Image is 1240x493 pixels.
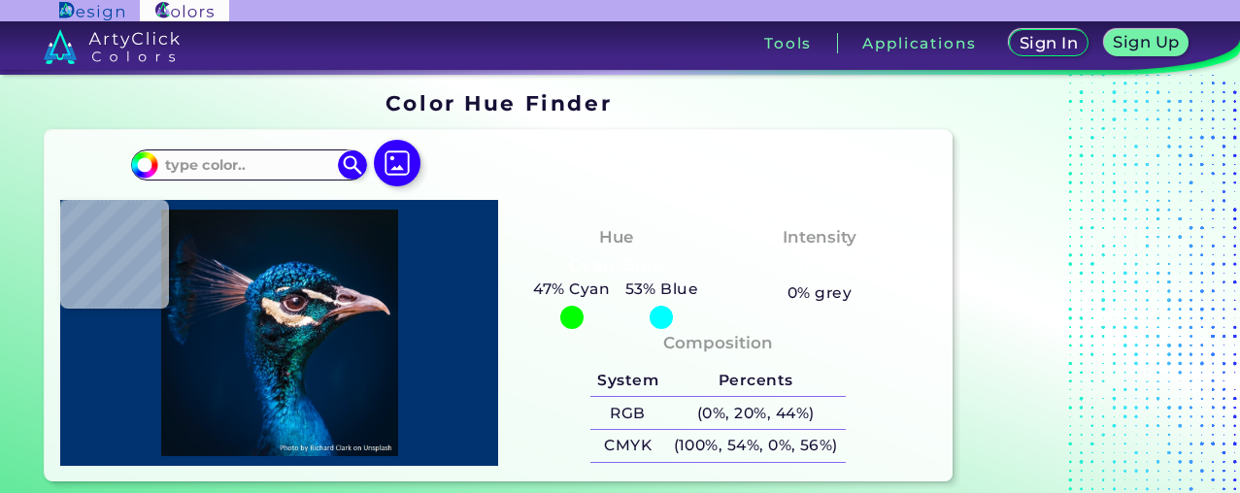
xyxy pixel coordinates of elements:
img: icon picture [374,140,420,186]
h5: CMYK [590,430,666,462]
h5: (0%, 20%, 44%) [666,397,846,429]
h5: Sign Up [1117,35,1177,49]
h5: (100%, 54%, 0%, 56%) [666,430,846,462]
h5: 0% grey [788,280,852,306]
a: Sign In [1013,31,1085,55]
h3: Tools [764,36,812,50]
h3: Vibrant [778,254,862,278]
h5: System [590,365,666,397]
h1: Color Hue Finder [385,88,612,117]
h4: Hue [599,223,633,251]
a: Sign Up [1108,31,1185,55]
img: logo_artyclick_colors_white.svg [44,29,181,64]
img: icon search [338,150,367,180]
img: ArtyClick Design logo [59,2,124,20]
h3: Applications [862,36,976,50]
h3: Cyan-Blue [561,254,671,278]
img: img_pavlin.jpg [70,210,488,456]
input: type color.. [158,151,339,178]
h5: 47% Cyan [526,277,618,302]
h4: Composition [663,329,773,357]
h4: Intensity [783,223,856,251]
h5: 53% Blue [618,277,706,302]
iframe: Advertisement [960,84,1203,489]
h5: RGB [590,397,666,429]
h5: Percents [666,365,846,397]
h5: Sign In [1022,36,1075,50]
